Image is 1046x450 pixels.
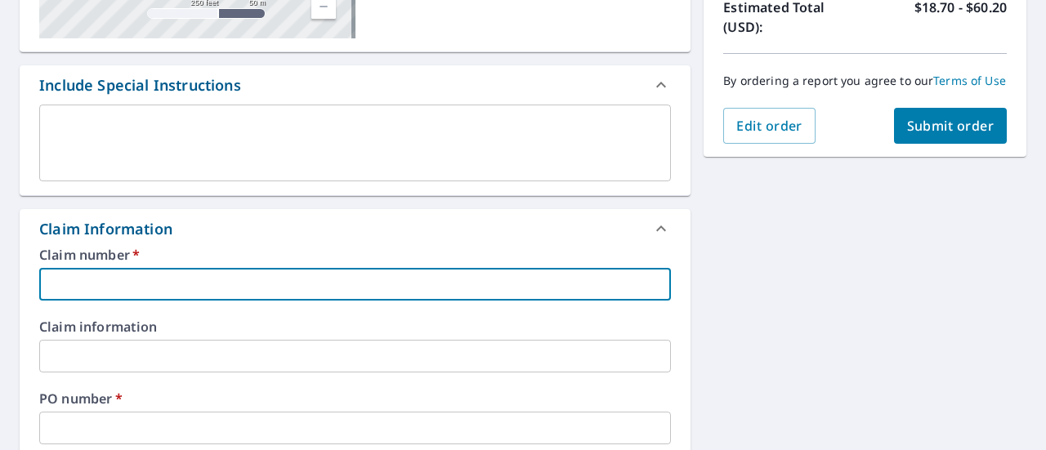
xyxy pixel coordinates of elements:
[20,209,691,248] div: Claim Information
[39,248,671,261] label: Claim number
[39,74,241,96] div: Include Special Instructions
[736,117,802,135] span: Edit order
[894,108,1008,144] button: Submit order
[39,320,671,333] label: Claim information
[39,218,172,240] div: Claim Information
[723,108,816,144] button: Edit order
[39,392,671,405] label: PO number
[907,117,995,135] span: Submit order
[20,65,691,105] div: Include Special Instructions
[933,73,1006,88] a: Terms of Use
[723,74,1007,88] p: By ordering a report you agree to our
